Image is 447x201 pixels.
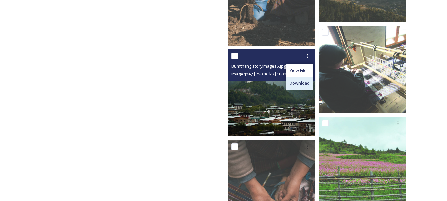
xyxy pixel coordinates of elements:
[319,26,406,113] img: story image 5.jpg
[231,71,297,77] span: image/jpeg | 750.46 kB | 1000 x 1000
[290,80,310,86] span: Download
[228,49,315,136] img: Bumthang storyimages5.jpg
[290,67,307,74] span: View File
[231,63,286,69] span: Bumthang storyimages5.jpg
